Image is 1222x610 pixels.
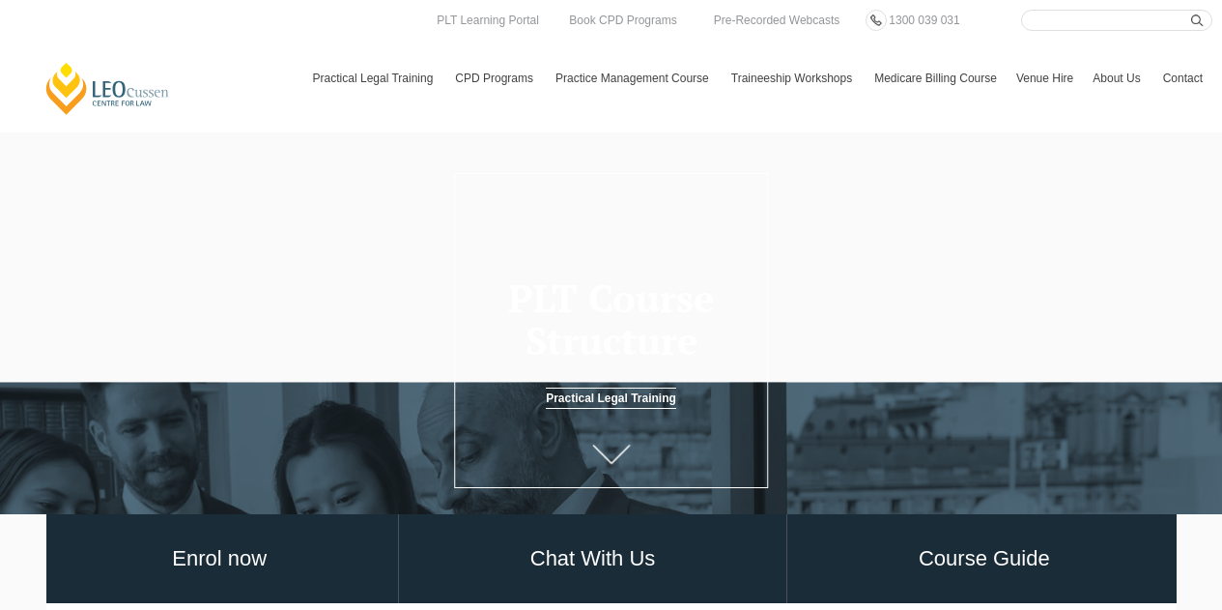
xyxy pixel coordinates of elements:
a: Course Guide [787,514,1180,604]
a: Book CPD Programs [564,10,681,31]
a: Practical Legal Training [303,50,446,106]
a: Practice Management Course [546,50,722,106]
h1: PLT Course Structure [465,276,758,362]
a: 1300 039 031 [884,10,964,31]
a: Medicare Billing Course [865,50,1007,106]
a: CPD Programs [445,50,546,106]
a: Venue Hire [1007,50,1083,106]
a: PLT Learning Portal [432,10,544,31]
iframe: LiveChat chat widget [1093,480,1174,562]
a: [PERSON_NAME] Centre for Law [43,61,172,116]
a: Pre-Recorded Webcasts [709,10,845,31]
a: Traineeship Workshops [722,50,865,106]
span: 1300 039 031 [889,14,959,27]
a: Chat With Us [399,514,786,604]
a: Enrol now [42,514,398,604]
a: Practical Legal Training [546,388,676,409]
a: Contact [1153,50,1212,106]
a: About Us [1083,50,1152,106]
